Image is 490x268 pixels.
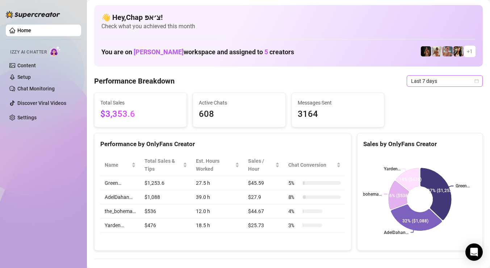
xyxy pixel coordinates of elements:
[192,204,244,218] td: 12.0 h
[288,207,300,215] span: 4 %
[363,139,477,149] div: Sales by OnlyFans Creator
[100,204,140,218] td: the_bohema…
[100,154,140,176] th: Name
[17,115,37,120] a: Settings
[192,218,244,233] td: 18.5 h
[474,79,479,83] span: calendar
[192,176,244,190] td: 27.5 h
[288,179,300,187] span: 5 %
[140,154,192,176] th: Total Sales & Tips
[17,86,55,92] a: Chat Monitoring
[298,99,378,107] span: Messages Sent
[244,204,284,218] td: $44.67
[465,243,483,261] div: Open Intercom Messenger
[421,46,431,56] img: the_bohema
[288,161,335,169] span: Chat Conversion
[17,63,36,68] a: Content
[411,76,478,86] span: Last 7 days
[384,230,409,235] text: AdelDahan…
[17,27,31,33] a: Home
[100,107,181,121] span: $3,353.6
[453,46,464,56] img: AdelDahan
[101,12,476,22] h4: 👋 Hey, Chap צ׳אפ !
[467,47,473,55] span: + 1
[443,46,453,56] img: Yarden
[244,154,284,176] th: Sales / Hour
[244,218,284,233] td: $25.73
[105,161,130,169] span: Name
[100,99,181,107] span: Total Sales
[384,166,401,171] text: Yarden…
[100,176,140,190] td: Green…
[248,157,274,173] span: Sales / Hour
[140,204,192,218] td: $536
[456,183,470,188] text: Green…
[244,176,284,190] td: $45.59
[264,48,268,56] span: 5
[140,176,192,190] td: $1,253.6
[100,190,140,204] td: AdelDahan…
[145,157,181,173] span: Total Sales & Tips
[101,48,294,56] h1: You are on workspace and assigned to creators
[432,46,442,56] img: Green
[284,154,345,176] th: Chat Conversion
[288,193,300,201] span: 8 %
[199,107,279,121] span: 608
[17,74,31,80] a: Setup
[6,11,60,18] img: logo-BBDzfeDw.svg
[298,107,378,121] span: 3164
[17,100,66,106] a: Discover Viral Videos
[196,157,234,173] div: Est. Hours Worked
[140,190,192,204] td: $1,088
[134,48,184,56] span: [PERSON_NAME]
[100,218,140,233] td: Yarden…
[140,218,192,233] td: $476
[244,190,284,204] td: $27.9
[192,190,244,204] td: 39.0 h
[288,221,300,229] span: 3 %
[101,22,476,30] span: Check what you achieved this month
[355,192,382,197] text: the_bohema…
[100,139,345,149] div: Performance by OnlyFans Creator
[94,76,175,86] h4: Performance Breakdown
[199,99,279,107] span: Active Chats
[50,46,61,56] img: AI Chatter
[10,49,47,56] span: Izzy AI Chatter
